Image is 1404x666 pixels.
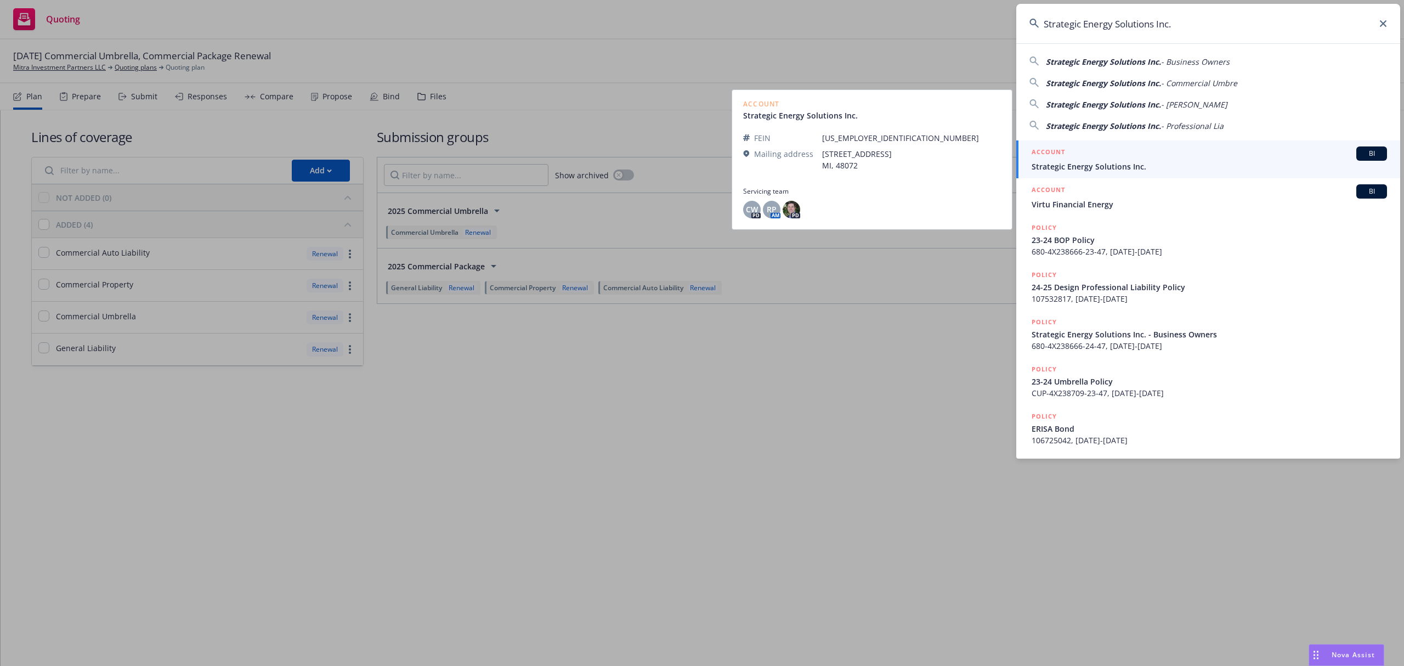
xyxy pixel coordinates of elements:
h5: ACCOUNT [1032,184,1065,197]
span: Strategic Energy Solutions Inc. [1046,121,1161,131]
a: ACCOUNTBIVirtu Financial Energy [1016,178,1400,216]
a: POLICY24-25 Design Professional Liability Policy107532817, [DATE]-[DATE] [1016,263,1400,311]
a: POLICYStrategic Energy Solutions Inc. - Business Owners680-4X238666-24-47, [DATE]-[DATE] [1016,311,1400,358]
span: Strategic Energy Solutions Inc. [1046,99,1161,110]
h5: POLICY [1032,222,1057,233]
h5: ACCOUNT [1032,146,1065,160]
span: 680-4X238666-23-47, [DATE]-[DATE] [1032,246,1387,257]
span: - Commercial Umbre [1161,78,1237,88]
span: - [PERSON_NAME] [1161,99,1227,110]
span: 106725042, [DATE]-[DATE] [1032,434,1387,446]
h5: POLICY [1032,411,1057,422]
span: 107532817, [DATE]-[DATE] [1032,293,1387,304]
div: Drag to move [1309,645,1323,665]
span: Strategic Energy Solutions Inc. [1046,78,1161,88]
span: BI [1361,149,1383,159]
span: Strategic Energy Solutions Inc. - Business Owners [1032,329,1387,340]
a: POLICY23-24 BOP Policy680-4X238666-23-47, [DATE]-[DATE] [1016,216,1400,263]
span: 24-25 Design Professional Liability Policy [1032,281,1387,293]
span: 680-4X238666-24-47, [DATE]-[DATE] [1032,340,1387,352]
h5: POLICY [1032,364,1057,375]
span: - Professional Lia [1161,121,1224,131]
span: Strategic Energy Solutions Inc. [1046,57,1161,67]
span: Strategic Energy Solutions Inc. [1032,161,1387,172]
h5: POLICY [1032,269,1057,280]
span: 23-24 BOP Policy [1032,234,1387,246]
span: ERISA Bond [1032,423,1387,434]
a: POLICY23-24 Umbrella PolicyCUP-4X238709-23-47, [DATE]-[DATE] [1016,358,1400,405]
a: ACCOUNTBIStrategic Energy Solutions Inc. [1016,140,1400,178]
a: POLICYERISA Bond106725042, [DATE]-[DATE] [1016,405,1400,452]
button: Nova Assist [1309,644,1384,666]
h5: POLICY [1032,317,1057,328]
span: BI [1361,187,1383,196]
span: CUP-4X238709-23-47, [DATE]-[DATE] [1032,387,1387,399]
span: Nova Assist [1332,650,1375,659]
input: Search... [1016,4,1400,43]
span: 23-24 Umbrella Policy [1032,376,1387,387]
span: - Business Owners [1161,57,1230,67]
span: Virtu Financial Energy [1032,199,1387,210]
